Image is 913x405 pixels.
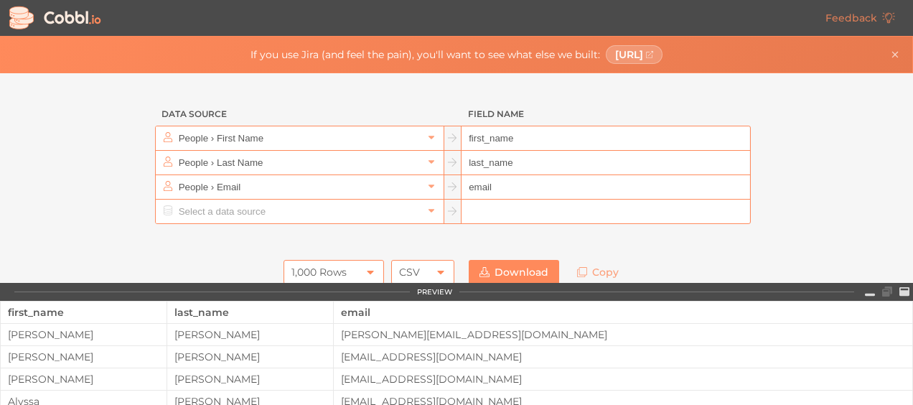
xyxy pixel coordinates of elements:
a: [URL] [606,45,663,64]
input: Select a data source [175,126,423,150]
span: If you use Jira (and feel the pain), you'll want to see what else we built: [251,49,600,60]
div: [PERSON_NAME] [1,351,167,363]
div: [PERSON_NAME] [1,373,167,385]
div: last_name [174,302,326,323]
div: PREVIEW [417,288,452,297]
h3: Data Source [155,102,444,126]
div: [EMAIL_ADDRESS][DOMAIN_NAME] [334,373,912,385]
a: Download [469,260,559,284]
div: CSV [399,260,420,284]
button: Close banner [886,46,904,63]
input: Select a data source [175,175,423,199]
span: [URL] [615,49,643,60]
div: [PERSON_NAME] [167,373,333,385]
input: Select a data source [175,200,423,223]
div: [PERSON_NAME] [1,329,167,340]
div: [EMAIL_ADDRESS][DOMAIN_NAME] [334,351,912,363]
a: Feedback [815,6,906,30]
div: 1,000 Rows [291,260,347,284]
h3: Field Name [462,102,751,126]
div: [PERSON_NAME] [167,329,333,340]
input: Select a data source [175,151,423,174]
div: [PERSON_NAME][EMAIL_ADDRESS][DOMAIN_NAME] [334,329,912,340]
div: first_name [8,302,159,323]
div: email [341,302,905,323]
a: Copy [566,260,629,284]
div: [PERSON_NAME] [167,351,333,363]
